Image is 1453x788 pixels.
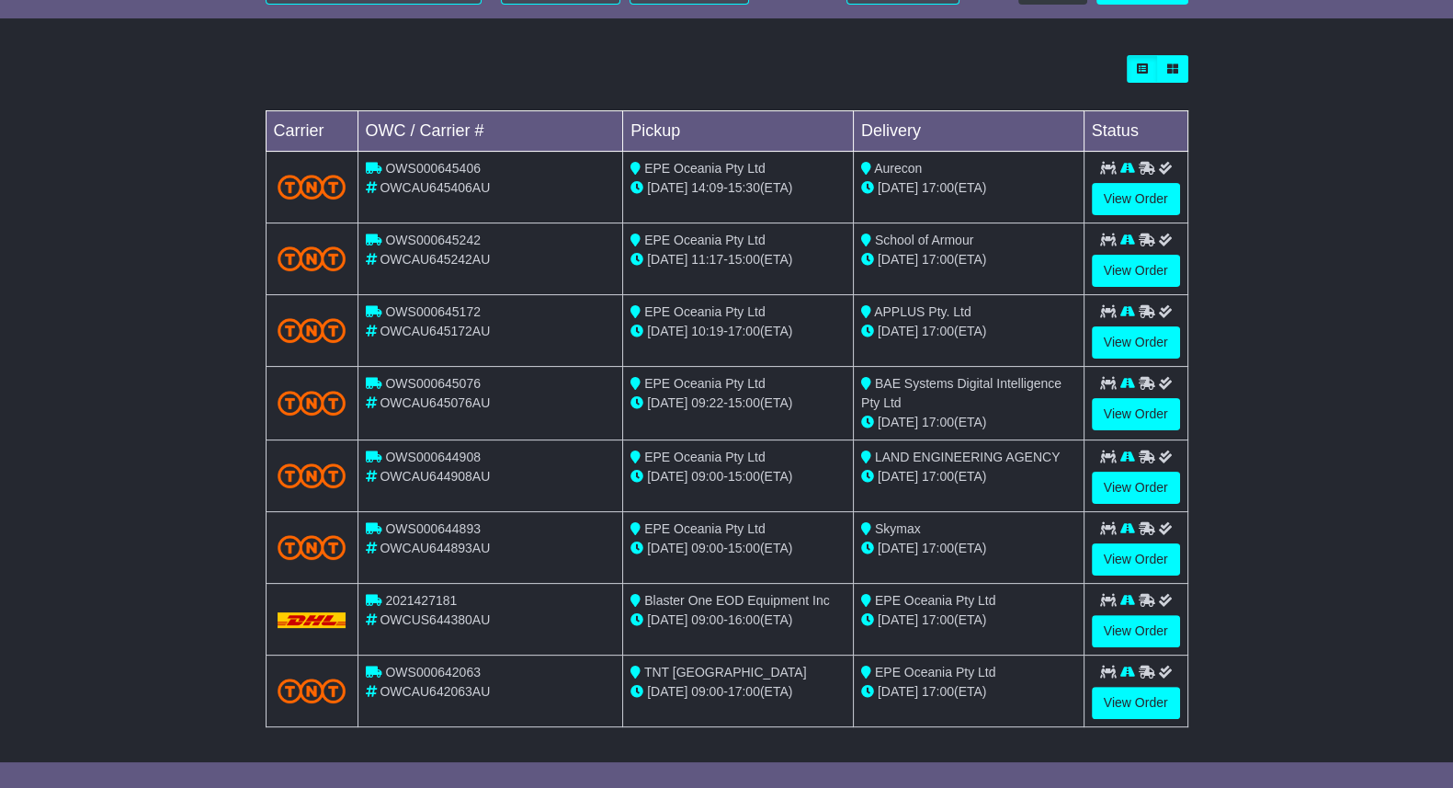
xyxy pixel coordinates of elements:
span: Blaster One EOD Equipment Inc [644,593,830,608]
span: [DATE] [878,684,918,699]
span: TNT [GEOGRAPHIC_DATA] [644,665,807,680]
span: [DATE] [647,684,687,699]
div: (ETA) [861,611,1076,630]
a: View Order [1092,615,1180,647]
span: Skymax [875,521,921,536]
img: TNT_Domestic.png [278,391,346,416]
span: 09:00 [691,469,723,484]
span: 09:00 [691,612,723,627]
span: 09:00 [691,541,723,555]
span: OWCAU645242AU [380,252,490,267]
div: (ETA) [861,682,1076,702]
div: - (ETA) [630,178,846,198]
a: View Order [1092,183,1180,215]
span: 17:00 [922,612,954,627]
span: OWS000645172 [385,304,481,319]
span: APPLUS Pty. Ltd [874,304,971,319]
span: 15:00 [728,395,760,410]
span: [DATE] [647,395,687,410]
span: [DATE] [647,469,687,484]
a: View Order [1092,398,1180,430]
span: 14:09 [691,180,723,195]
span: 15:00 [728,252,760,267]
td: OWC / Carrier # [358,111,623,152]
span: 15:30 [728,180,760,195]
span: 17:00 [922,684,954,699]
div: - (ETA) [630,250,846,269]
span: 09:22 [691,395,723,410]
td: Delivery [853,111,1084,152]
img: TNT_Domestic.png [278,246,346,271]
a: View Order [1092,326,1180,359]
span: [DATE] [878,612,918,627]
img: TNT_Domestic.png [278,463,346,488]
span: EPE Oceania Pty Ltd [644,450,766,464]
span: EPE Oceania Pty Ltd [644,304,766,319]
a: View Order [1092,543,1180,576]
span: OWCAU644893AU [380,541,490,555]
span: OWS000644908 [385,450,481,464]
span: EPE Oceania Pty Ltd [644,376,766,391]
div: - (ETA) [630,322,846,341]
div: - (ETA) [630,682,846,702]
span: OWCAU645172AU [380,324,490,338]
span: [DATE] [878,252,918,267]
span: OWS000645076 [385,376,481,391]
span: 17:00 [922,252,954,267]
div: - (ETA) [630,467,846,486]
img: TNT_Domestic.png [278,175,346,200]
span: Aurecon [874,161,922,176]
span: [DATE] [647,324,687,338]
span: 16:00 [728,612,760,627]
div: - (ETA) [630,394,846,413]
td: Carrier [266,111,358,152]
span: EPE Oceania Pty Ltd [644,521,766,536]
div: (ETA) [861,250,1076,269]
span: [DATE] [878,415,918,429]
div: - (ETA) [630,539,846,558]
span: OWS000644893 [385,521,481,536]
span: 17:00 [728,324,760,338]
span: EPE Oceania Pty Ltd [644,233,766,247]
span: OWS000645242 [385,233,481,247]
div: (ETA) [861,539,1076,558]
a: View Order [1092,255,1180,287]
span: 17:00 [728,684,760,699]
span: 17:00 [922,541,954,555]
a: View Order [1092,472,1180,504]
span: LAND ENGINEERING AGENCY [875,450,1061,464]
td: Pickup [623,111,854,152]
span: [DATE] [878,469,918,484]
span: EPE Oceania Pty Ltd [644,161,766,176]
span: OWS000642063 [385,665,481,680]
div: (ETA) [861,322,1076,341]
span: 09:00 [691,684,723,699]
span: 17:00 [922,324,954,338]
span: [DATE] [647,612,687,627]
span: 2021427181 [385,593,457,608]
span: 15:00 [728,469,760,484]
img: TNT_Domestic.png [278,318,346,343]
span: 17:00 [922,180,954,195]
span: BAE Systems Digital Intelligence Pty Ltd [861,376,1061,410]
span: [DATE] [647,252,687,267]
span: [DATE] [647,541,687,555]
span: OWCUS644380AU [380,612,490,627]
span: OWCAU644908AU [380,469,490,484]
span: OWS000645406 [385,161,481,176]
div: (ETA) [861,413,1076,432]
span: 17:00 [922,415,954,429]
span: EPE Oceania Pty Ltd [875,665,996,680]
span: OWCAU645076AU [380,395,490,410]
img: TNT_Domestic.png [278,535,346,560]
span: [DATE] [878,541,918,555]
a: View Order [1092,687,1180,719]
span: 10:19 [691,324,723,338]
img: DHL.png [278,612,346,627]
span: School of Armour [875,233,973,247]
div: (ETA) [861,178,1076,198]
span: 17:00 [922,469,954,484]
img: TNT_Domestic.png [278,679,346,703]
span: EPE Oceania Pty Ltd [875,593,996,608]
div: (ETA) [861,467,1076,486]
